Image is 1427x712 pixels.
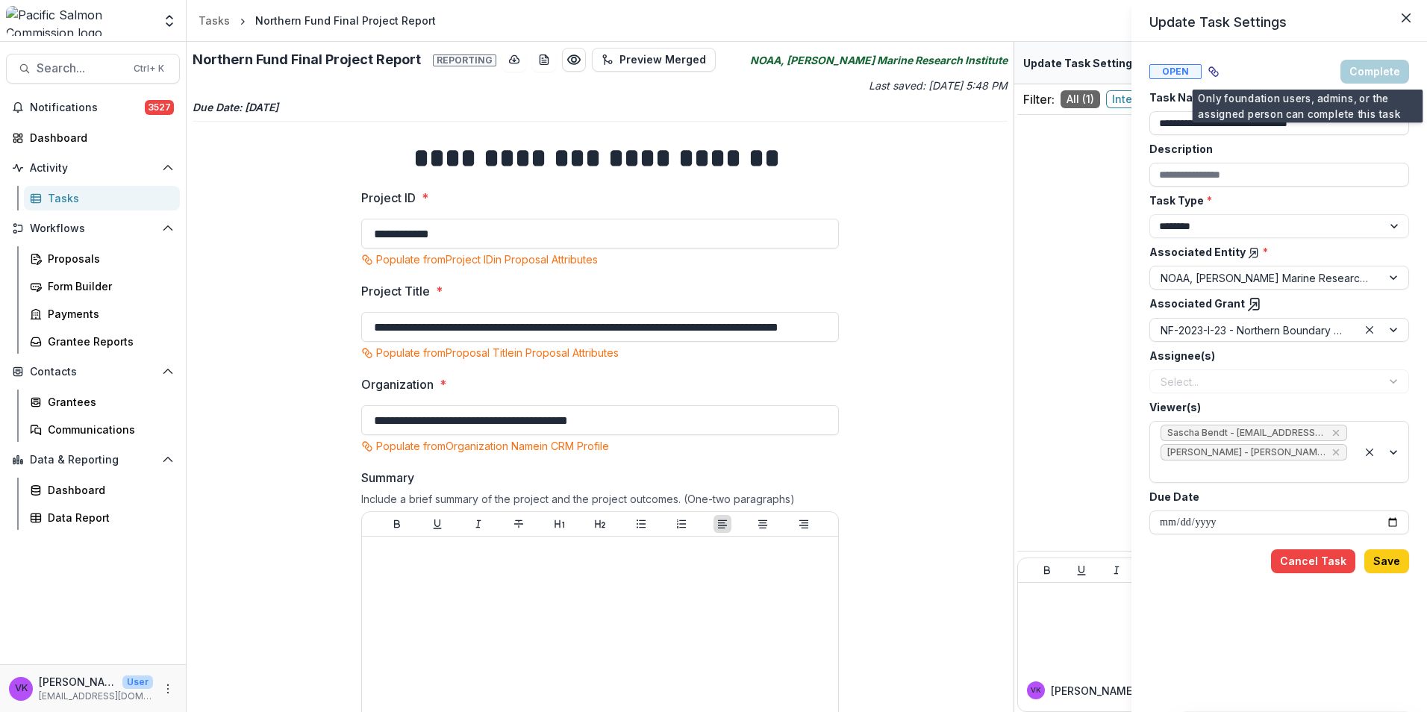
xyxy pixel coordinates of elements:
button: Complete [1340,60,1409,84]
span: Sascha Bendt - [EMAIL_ADDRESS][DOMAIN_NAME] [1167,428,1325,438]
label: Viewer(s) [1149,399,1400,415]
button: Close [1394,6,1418,30]
div: Remove Victor Keong - keong@psc.org [1330,445,1342,460]
button: View dependent tasks [1202,60,1225,84]
div: Remove Sascha Bendt - bendt@psc.org [1330,425,1342,440]
span: [PERSON_NAME] - [PERSON_NAME][EMAIL_ADDRESS][DOMAIN_NAME] [1167,447,1325,458]
label: Task Type [1149,193,1400,208]
label: Associated Entity [1149,244,1400,260]
button: Save [1364,549,1409,573]
label: Description [1149,141,1400,157]
label: Task Name [1149,90,1400,105]
span: Open [1149,64,1202,79]
div: Clear selected options [1361,321,1378,339]
label: Associated Grant [1149,296,1400,312]
div: Clear selected options [1361,443,1378,461]
label: Assignee(s) [1149,348,1400,363]
label: Due Date [1149,489,1400,505]
button: Cancel Task [1271,549,1355,573]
